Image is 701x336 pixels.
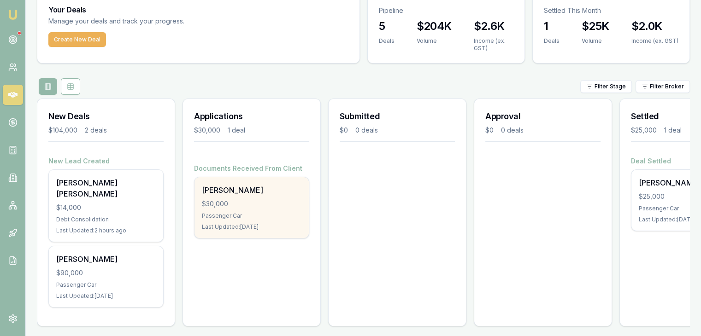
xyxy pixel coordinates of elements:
div: Passenger Car [202,212,301,220]
div: $25,000 [631,126,657,135]
div: Debt Consolidation [56,216,156,223]
div: Income (ex. GST) [474,37,513,52]
div: 2 deals [85,126,107,135]
div: Deals [544,37,560,45]
h3: New Deals [48,110,164,123]
h3: $204K [417,19,452,34]
h3: $25K [582,19,609,34]
img: emu-icon-u.png [7,9,18,20]
button: Filter Broker [636,80,690,93]
div: 1 deal [664,126,682,135]
div: $0 [340,126,348,135]
div: 1 deal [228,126,245,135]
h3: Approval [485,110,601,123]
span: Filter Stage [595,83,626,90]
div: Passenger Car [56,281,156,289]
h4: Documents Received From Client [194,164,309,173]
div: Volume [582,37,609,45]
h3: $2.6K [474,19,513,34]
h3: Applications [194,110,309,123]
h3: Your Deals [48,6,348,13]
p: Pipeline [379,6,513,15]
h3: 1 [544,19,560,34]
h3: $2.0K [631,19,678,34]
button: Filter Stage [580,80,632,93]
div: Last Updated: 2 hours ago [56,227,156,234]
div: [PERSON_NAME] [56,254,156,265]
div: $14,000 [56,203,156,212]
span: Filter Broker [650,83,684,90]
div: $0 [485,126,494,135]
div: [PERSON_NAME] [202,185,301,196]
h4: New Lead Created [48,156,164,166]
div: Deals [379,37,395,45]
div: Last Updated: [DATE] [202,223,301,231]
h3: Submitted [340,110,455,123]
div: Volume [417,37,452,45]
button: Create New Deal [48,32,106,47]
div: 0 deals [501,126,524,135]
p: Settled This Month [544,6,678,15]
div: 0 deals [355,126,378,135]
div: $90,000 [56,268,156,278]
h3: 5 [379,19,395,34]
p: Manage your deals and track your progress. [48,16,284,27]
div: $30,000 [194,126,220,135]
div: $104,000 [48,126,77,135]
div: $30,000 [202,199,301,209]
div: Last Updated: [DATE] [56,292,156,300]
div: [PERSON_NAME] [PERSON_NAME] [56,177,156,199]
div: Income (ex. GST) [631,37,678,45]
